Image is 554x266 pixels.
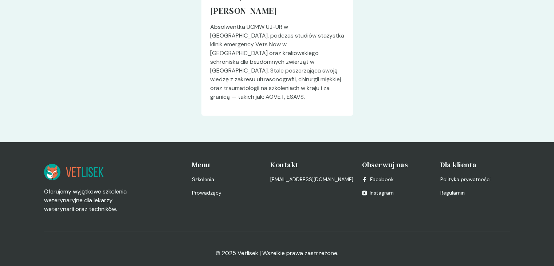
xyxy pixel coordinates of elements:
[362,176,394,183] a: Facebook
[192,176,214,183] span: Szkolenia
[192,189,262,197] a: Prowadzący
[440,189,510,197] a: Regulamin
[440,176,491,183] span: Polityka prywatności
[210,2,344,23] a: [PERSON_NAME]
[440,176,510,183] a: Polityka prywatności
[440,189,465,197] span: Regulamin
[216,249,338,258] p: © 2025 Vetlisek | Wszelkie prawa zastrzeżone.
[44,187,137,214] p: Oferujemy wyjątkowe szkolenia weterynaryjne dla lekarzy weterynarii oraz techników.
[270,176,353,183] a: [EMAIL_ADDRESS][DOMAIN_NAME]
[362,189,394,197] a: Instagram
[192,160,262,170] h4: Menu
[210,23,344,107] p: Absolwentka UCMW UJ-UR w [GEOGRAPHIC_DATA], podczas studiów stażystka klinik emergency Vets Now w...
[362,160,432,170] h4: Obserwuj nas
[192,176,262,183] a: Szkolenia
[440,160,510,170] h4: Dla klienta
[270,160,353,170] h4: Kontakt
[192,189,221,197] span: Prowadzący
